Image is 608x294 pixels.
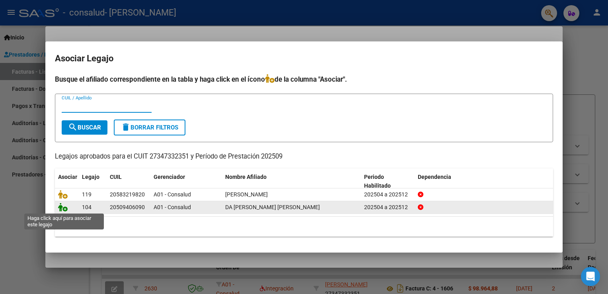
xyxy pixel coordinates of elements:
[82,191,92,198] span: 119
[225,204,320,210] span: DA SILVA SOUZA NELSON NAIR
[154,174,185,180] span: Gerenciador
[55,217,553,237] div: 2 registros
[55,152,553,162] p: Legajos aprobados para el CUIT 27347332351 y Período de Prestación 202509
[62,120,107,135] button: Buscar
[364,190,411,199] div: 202504 a 202512
[82,174,99,180] span: Legajo
[55,169,79,195] datatable-header-cell: Asociar
[55,51,553,66] h2: Asociar Legajo
[68,124,101,131] span: Buscar
[154,204,191,210] span: A01 - Consalud
[110,203,145,212] div: 20509406090
[225,174,267,180] span: Nombre Afiliado
[364,174,391,189] span: Periodo Habilitado
[121,122,131,132] mat-icon: delete
[222,169,361,195] datatable-header-cell: Nombre Afiliado
[110,174,122,180] span: CUIL
[121,124,178,131] span: Borrar Filtros
[107,169,150,195] datatable-header-cell: CUIL
[364,203,411,212] div: 202504 a 202512
[581,267,600,286] div: Open Intercom Messenger
[150,169,222,195] datatable-header-cell: Gerenciador
[82,204,92,210] span: 104
[415,169,553,195] datatable-header-cell: Dependencia
[418,174,451,180] span: Dependencia
[68,122,78,132] mat-icon: search
[154,191,191,198] span: A01 - Consalud
[225,191,268,198] span: MARQUEZ AXEL GASTON
[114,120,185,135] button: Borrar Filtros
[361,169,415,195] datatable-header-cell: Periodo Habilitado
[110,190,145,199] div: 20583219820
[79,169,107,195] datatable-header-cell: Legajo
[55,74,553,84] h4: Busque el afiliado correspondiente en la tabla y haga click en el ícono de la columna "Asociar".
[58,174,77,180] span: Asociar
